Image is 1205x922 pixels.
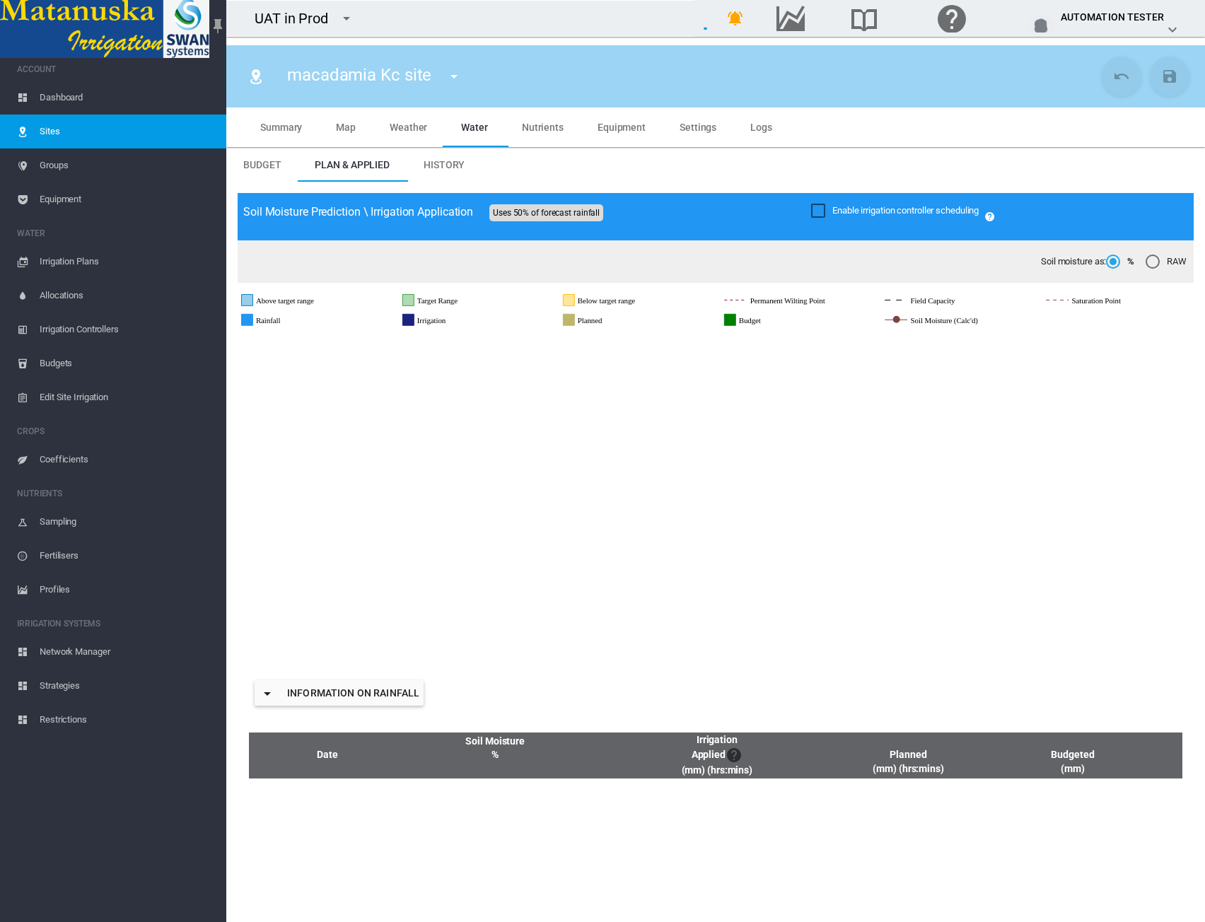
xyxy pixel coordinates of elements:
[40,443,215,477] span: Coefficients
[40,115,215,148] span: Sites
[774,10,808,27] md-icon: Go to the Data Hub
[565,314,648,327] g: Planned
[1102,57,1141,96] button: Cancel Changes
[727,294,885,307] g: Permanent Wilting Point
[1113,68,1130,85] md-icon: icon-undo
[750,122,772,133] span: Logs
[446,68,462,85] md-icon: icon-menu-down
[17,482,215,505] span: NUTRIENTS
[461,122,488,133] span: Water
[242,294,370,307] g: Above target range
[935,10,969,27] md-icon: Click here for help
[1146,255,1187,268] md-radio-button: RAW
[888,314,1035,327] g: Soil Moisture (Calc'd)
[209,18,226,35] md-icon: icon-pin
[404,294,508,307] g: Target Range
[839,735,979,776] div: Planned (mm) (hrs:mins)
[1023,4,1185,33] button: Automation Tester icon-chevron-down
[17,58,215,81] span: ACCOUNT
[979,733,1182,778] th: Budgeted (mm)
[260,122,302,133] span: Summary
[1106,255,1134,268] md-radio-button: %
[1150,57,1189,96] button: Save Changes
[1041,255,1106,268] span: Soil moisture as:
[255,680,424,706] button: icon-menu-downInformation on Rainfall
[727,10,744,27] md-icon: icon-bell-ring
[248,68,264,85] md-icon: icon-map-marker-radius
[40,380,215,414] span: Edit Site Irrigation
[598,122,646,133] span: Equipment
[17,222,215,245] span: WATER
[40,505,215,539] span: Sampling
[40,573,215,607] span: Profiles
[565,294,692,307] g: Below target range
[40,313,215,346] span: Irrigation Controllers
[17,612,215,635] span: IRRIGATION SYSTEMS
[424,159,465,170] span: History
[596,733,838,778] th: Irrigation Applied (mm) (hrs:mins)
[40,148,215,182] span: Groups
[1027,16,1055,44] img: profile.jpg
[40,182,215,216] span: Equipment
[1061,4,1164,30] div: Automation Tester
[255,8,328,28] div: UAT in Prod
[727,314,808,327] g: Budget
[332,4,361,33] button: icon-menu-down
[847,10,881,27] md-icon: Search the knowledge base
[243,159,281,170] span: Budget
[1161,68,1178,85] md-icon: icon-content-save
[40,279,215,313] span: Allocations
[336,122,356,133] span: Map
[249,733,394,778] th: Date
[394,733,596,778] th: Soil Moisture %
[243,205,473,218] span: Soil Moisture Prediction \ Irrigation Application
[726,747,743,764] md-icon: Runtimes shown here are estimates based on total irrigation applied and block application rates.
[242,62,270,91] button: Click to go to list of Sites
[40,81,215,115] span: Dashboard
[721,4,750,33] button: icon-bell-ring
[338,10,355,27] md-icon: icon-menu-down
[1164,21,1181,38] md-icon: icon-chevron-down
[811,204,979,218] md-checkbox: Enable irrigation controller scheduling
[40,635,215,669] span: Network Manager
[40,539,215,573] span: Fertilisers
[40,245,215,279] span: Irrigation Plans
[489,204,603,221] span: Uses 50% of forecast rainfall
[40,346,215,380] span: Budgets
[404,314,493,327] g: Irrigation
[287,65,431,85] span: macadamia Kc site
[680,122,716,133] span: Settings
[390,122,427,133] span: Weather
[315,159,390,170] span: Plan & Applied
[1050,294,1177,307] g: Saturation Point
[40,669,215,703] span: Strategies
[17,420,215,443] span: CROPS
[40,703,215,737] span: Restrictions
[242,314,323,327] g: Rainfall
[259,685,276,702] md-icon: icon-menu-down
[832,205,979,216] span: Enable irrigation controller scheduling
[522,122,564,133] span: Nutrients
[440,62,468,91] button: icon-menu-down
[888,294,1006,307] g: Field Capacity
